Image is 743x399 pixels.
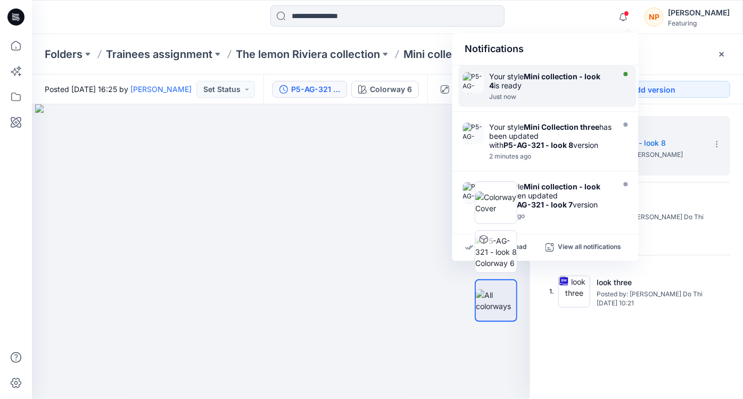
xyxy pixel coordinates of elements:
p: Mini collection - look 2 [403,47,518,62]
div: [PERSON_NAME] [668,6,730,19]
p: View all notifications [558,243,622,252]
strong: Mini collection - look 3 [490,182,601,200]
span: Posted [DATE] 16:25 by [45,84,192,95]
div: Sunday, October 12, 2025 16:26 [490,153,612,160]
img: P5-AG-321 - look 8 [463,72,484,93]
strong: Mini Collection three [524,122,600,131]
span: [DATE] 10:21 [597,300,703,307]
span: Posted by: Thanh Truc Do Thi [597,289,703,300]
img: P5-AG-321 - look 8 [463,122,484,144]
div: Sunday, October 12, 2025 13:07 [490,212,612,220]
button: Colorway 6 [351,81,419,98]
strong: P5-AG-321 - look 7 [504,200,573,209]
span: [DATE] 16:25 [598,160,705,168]
a: [PERSON_NAME] [130,85,192,94]
img: Colorway Cover [475,192,517,214]
button: P5-AG-321 - look 8 [273,81,347,98]
div: Your style has been updated with version [490,122,612,149]
div: Your style is ready [490,72,612,90]
span: Posted by: Thanh Truc Do Thi [598,212,704,222]
a: The lemon Riviera collection [236,47,380,62]
img: All colorways [476,289,516,312]
img: look three [558,276,590,307]
strong: P5-AG-321 - look 8 [504,140,574,149]
h5: look three [597,276,703,289]
button: Close [717,50,726,59]
button: Add version [564,81,730,98]
h5: Mẫu 3 [598,199,704,212]
strong: Mini collection - look 4 [490,72,601,90]
span: Posted by: Nguyen Phuong [598,149,705,160]
div: Sunday, October 12, 2025 16:28 [490,93,612,101]
span: [DATE] 10:39 [598,222,704,230]
span: 1. [549,287,554,296]
div: Your style has been updated with version [490,182,612,209]
a: Trainees assignment [106,47,212,62]
div: Featuring [668,19,730,27]
img: P5-AG-321 - look 8 Colorway 6 [475,235,517,269]
div: NP [645,7,664,27]
div: Colorway 6 [370,84,412,95]
a: Folders [45,47,82,62]
h5: P5-AG-321 - look 8 [598,137,705,149]
div: P5-AG-321 - look 8 [291,84,340,95]
div: Notifications [452,33,639,65]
